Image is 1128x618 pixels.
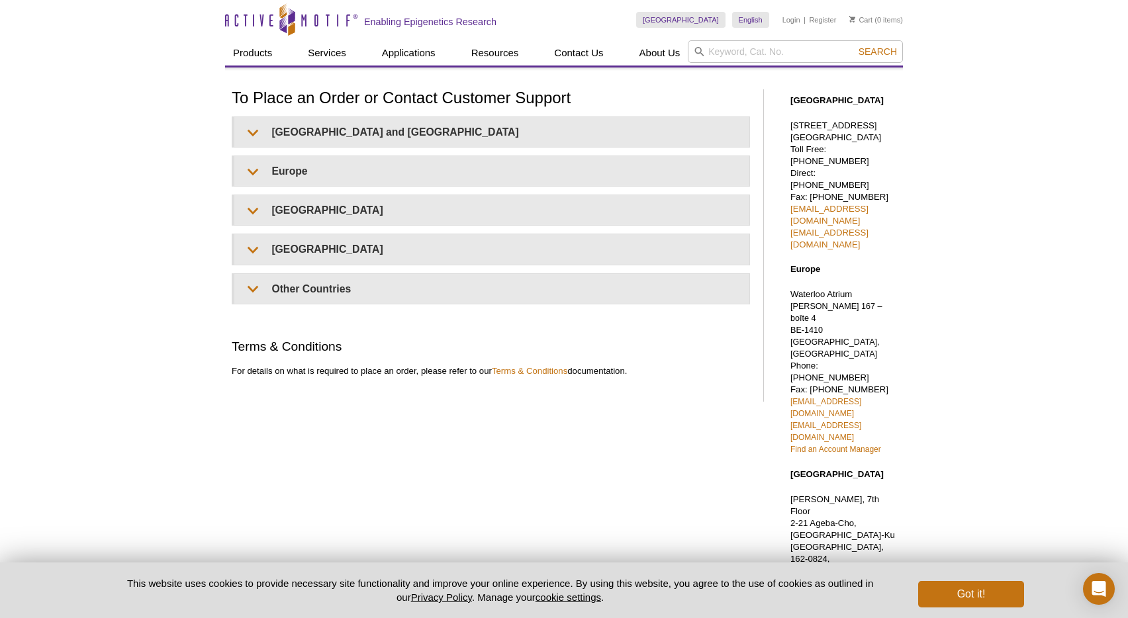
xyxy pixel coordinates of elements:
[232,365,750,377] p: For details on what is required to place an order, please refer to our documentation.
[849,12,903,28] li: (0 items)
[234,274,749,304] summary: Other Countries
[636,12,726,28] a: [GEOGRAPHIC_DATA]
[546,40,611,66] a: Contact Us
[790,397,861,418] a: [EMAIL_ADDRESS][DOMAIN_NAME]
[688,40,903,63] input: Keyword, Cat. No.
[790,421,861,442] a: [EMAIL_ADDRESS][DOMAIN_NAME]
[918,581,1024,607] button: Got it!
[782,15,800,24] a: Login
[790,120,896,251] p: [STREET_ADDRESS] [GEOGRAPHIC_DATA] Toll Free: [PHONE_NUMBER] Direct: [PHONE_NUMBER] Fax: [PHONE_N...
[849,15,872,24] a: Cart
[1083,573,1115,605] div: Open Intercom Messenger
[790,228,869,249] a: [EMAIL_ADDRESS][DOMAIN_NAME]
[790,302,882,359] span: [PERSON_NAME] 167 – boîte 4 BE-1410 [GEOGRAPHIC_DATA], [GEOGRAPHIC_DATA]
[790,204,869,226] a: [EMAIL_ADDRESS][DOMAIN_NAME]
[790,469,884,479] strong: [GEOGRAPHIC_DATA]
[790,264,820,274] strong: Europe
[234,117,749,147] summary: [GEOGRAPHIC_DATA] and [GEOGRAPHIC_DATA]
[232,89,750,109] h1: To Place an Order or Contact Customer Support
[234,234,749,264] summary: [GEOGRAPHIC_DATA]
[732,12,769,28] a: English
[232,337,750,355] h2: Terms & Conditions
[790,288,896,455] p: Waterloo Atrium Phone: [PHONE_NUMBER] Fax: [PHONE_NUMBER]
[300,40,354,66] a: Services
[790,95,884,105] strong: [GEOGRAPHIC_DATA]
[234,156,749,186] summary: Europe
[463,40,527,66] a: Resources
[632,40,688,66] a: About Us
[855,46,901,58] button: Search
[374,40,444,66] a: Applications
[859,46,897,57] span: Search
[104,576,896,604] p: This website uses cookies to provide necessary site functionality and improve your online experie...
[411,592,472,603] a: Privacy Policy
[492,366,567,376] a: Terms & Conditions
[364,16,496,28] h2: Enabling Epigenetics Research
[849,16,855,22] img: Your Cart
[536,592,601,603] button: cookie settings
[225,40,280,66] a: Products
[809,15,836,24] a: Register
[790,445,881,454] a: Find an Account Manager
[234,195,749,225] summary: [GEOGRAPHIC_DATA]
[804,12,806,28] li: |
